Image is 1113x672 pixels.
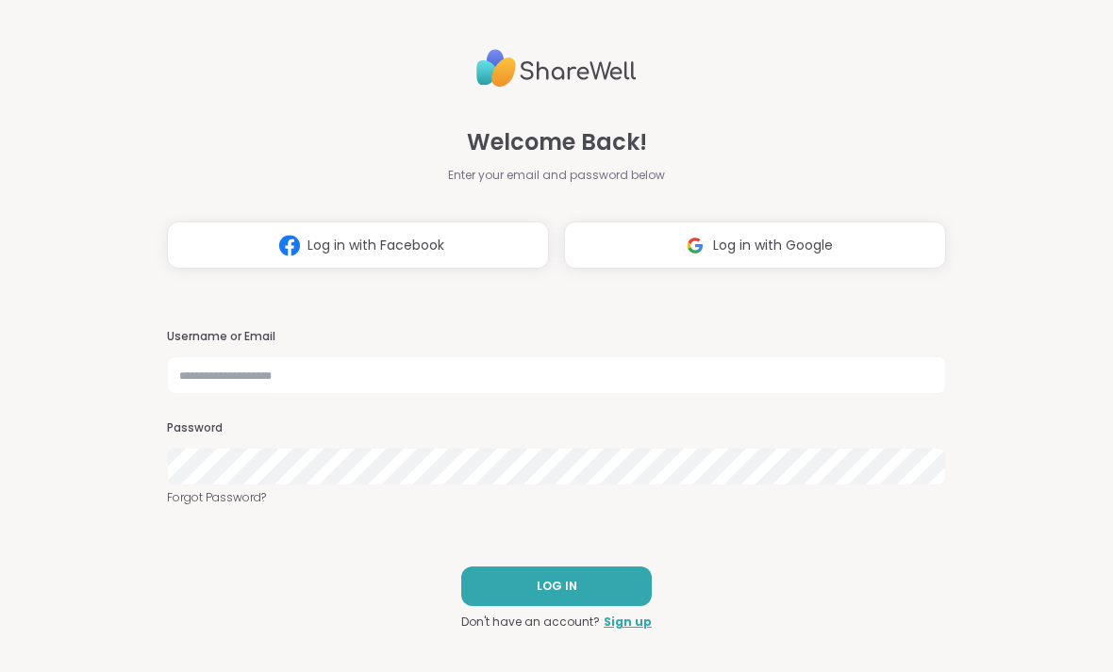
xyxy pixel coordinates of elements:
button: Log in with Google [564,221,946,269]
h3: Password [167,420,946,436]
span: Log in with Google [713,236,833,255]
a: Forgot Password? [167,489,946,506]
img: ShareWell Logomark [272,228,307,263]
h3: Username or Email [167,329,946,345]
button: LOG IN [461,566,652,606]
img: ShareWell Logo [476,41,637,95]
a: Sign up [604,614,652,631]
span: LOG IN [537,578,577,595]
span: Log in with Facebook [307,236,444,255]
span: Don't have an account? [461,614,600,631]
span: Enter your email and password below [448,167,665,184]
button: Log in with Facebook [167,221,549,269]
img: ShareWell Logomark [677,228,713,263]
span: Welcome Back! [467,125,647,159]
